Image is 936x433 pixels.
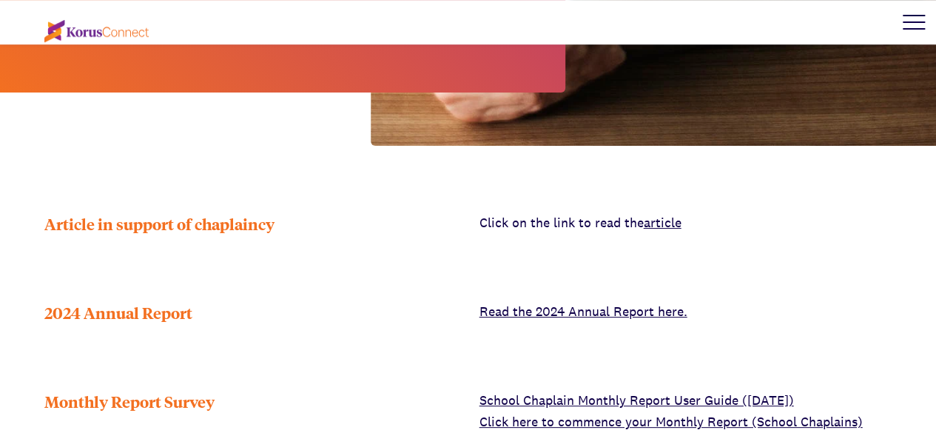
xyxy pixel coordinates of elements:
[479,392,794,409] a: School Chaplain Monthly Report User Guide ([DATE])
[44,212,457,235] div: Article in support of chaplaincy
[644,214,681,231] a: article
[479,303,687,320] a: Read the 2024 Annual Report here.
[479,413,863,430] a: Click here to commence your Monthly Report (School Chaplains)
[479,212,892,234] p: Click on the link to read the
[44,301,457,323] div: 2024 Annual Report
[44,20,149,42] img: korus-connect%2Fc5177985-88d5-491d-9cd7-4a1febad1357_logo.svg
